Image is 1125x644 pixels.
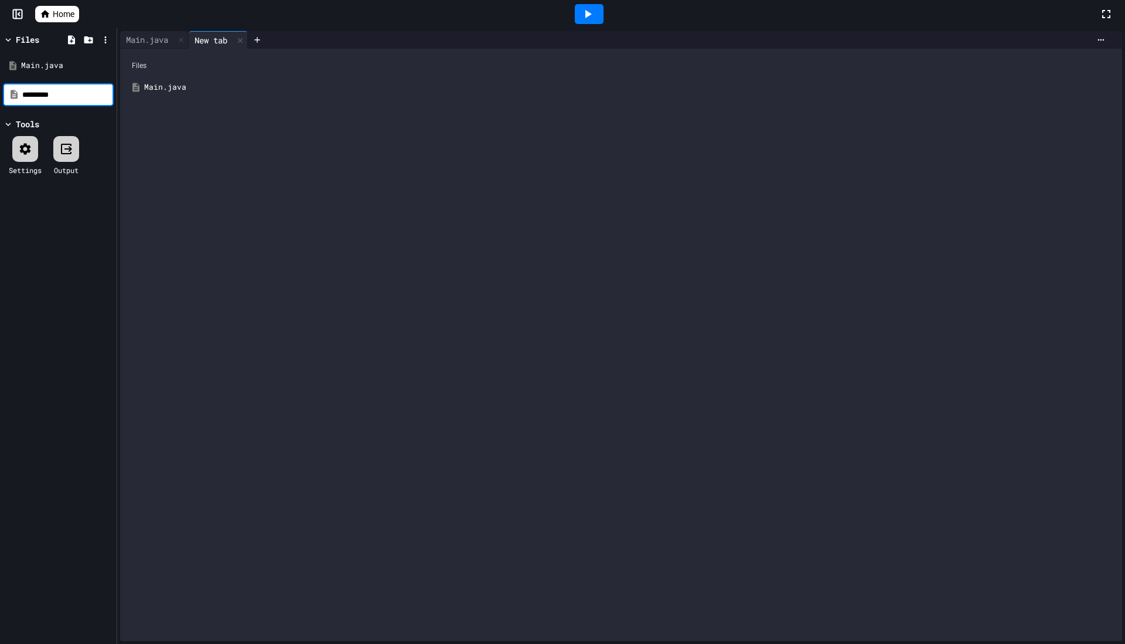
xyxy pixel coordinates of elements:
div: New tab [189,34,233,46]
div: New tab [189,31,248,49]
div: Tools [16,118,39,130]
div: Main.java [21,60,112,72]
div: Settings [9,165,42,175]
a: Home [35,6,79,22]
div: Main.java [120,33,174,46]
div: Files [126,55,1116,77]
div: Output [54,165,79,175]
span: Home [53,8,74,20]
div: Files [16,33,39,46]
div: Main.java [144,82,1115,93]
div: Main.java [120,31,189,49]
